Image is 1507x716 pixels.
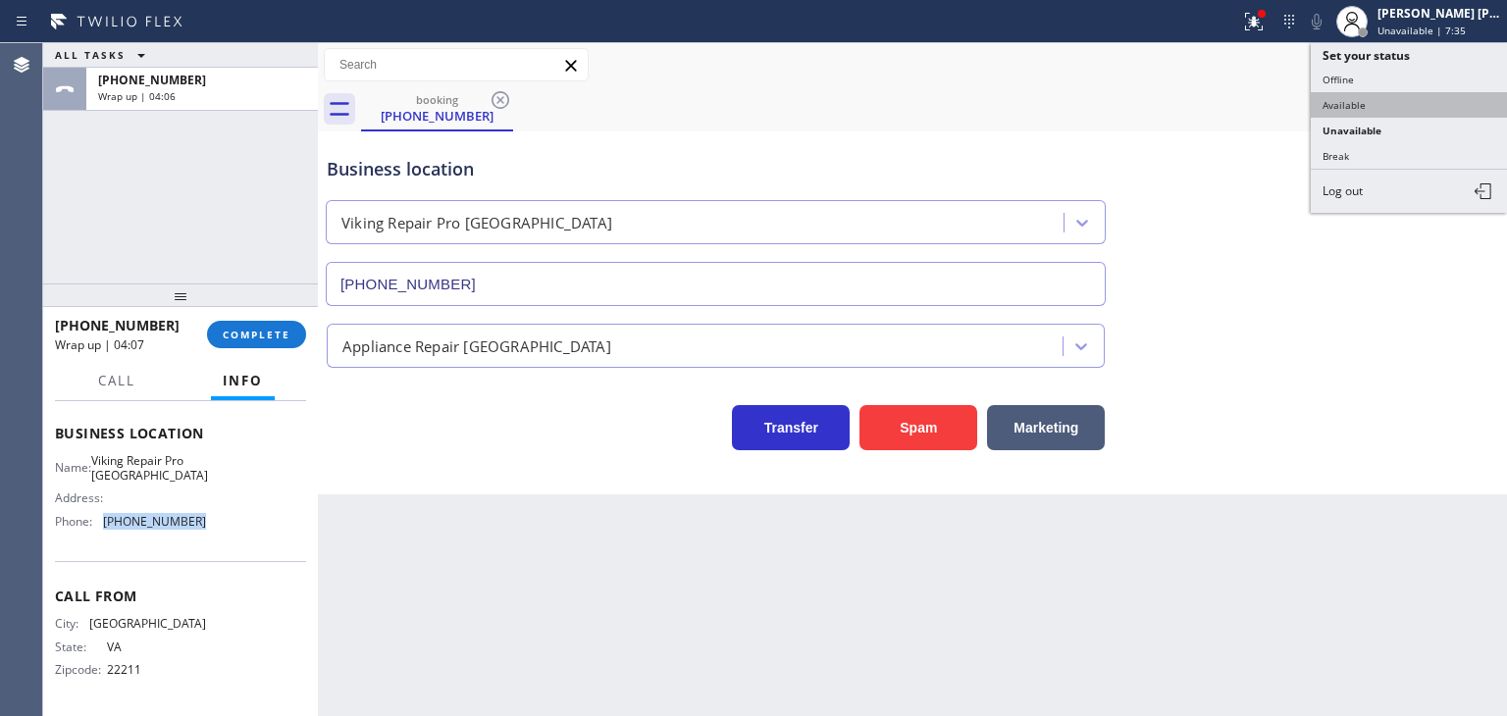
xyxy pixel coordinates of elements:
div: Business location [327,156,1105,182]
span: Wrap up | 04:06 [98,89,176,103]
span: Viking Repair Pro [GEOGRAPHIC_DATA] [91,453,208,484]
span: Name: [55,460,91,475]
span: [GEOGRAPHIC_DATA] [89,616,206,631]
span: Unavailable | 7:35 [1377,24,1466,37]
span: Info [223,372,263,389]
input: Search [325,49,588,80]
span: Business location [55,424,306,442]
button: Spam [859,405,977,450]
span: Wrap up | 04:07 [55,336,144,353]
div: Viking Repair Pro [GEOGRAPHIC_DATA] [341,212,612,234]
button: COMPLETE [207,321,306,348]
span: Zipcode: [55,662,107,677]
button: Call [86,362,147,400]
span: [PHONE_NUMBER] [55,316,180,334]
button: Info [211,362,275,400]
span: VA [107,639,205,654]
span: Call From [55,587,306,605]
button: Mute [1303,8,1330,35]
input: Phone Number [326,262,1106,306]
span: Phone: [55,514,103,529]
div: [PERSON_NAME] [PERSON_NAME] [1377,5,1501,22]
span: [PHONE_NUMBER] [103,514,206,529]
span: 22211 [107,662,205,677]
span: State: [55,639,107,654]
span: Call [98,372,135,389]
div: Appliance Repair [GEOGRAPHIC_DATA] [342,334,611,357]
span: [PHONE_NUMBER] [98,72,206,88]
span: City: [55,616,89,631]
button: ALL TASKS [43,43,165,67]
div: (571) 214-5664 [363,87,511,129]
span: COMPLETE [223,328,290,341]
div: [PHONE_NUMBER] [363,107,511,125]
div: booking [363,92,511,107]
span: ALL TASKS [55,48,126,62]
button: Marketing [987,405,1105,450]
span: Address: [55,490,107,505]
button: Transfer [732,405,850,450]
